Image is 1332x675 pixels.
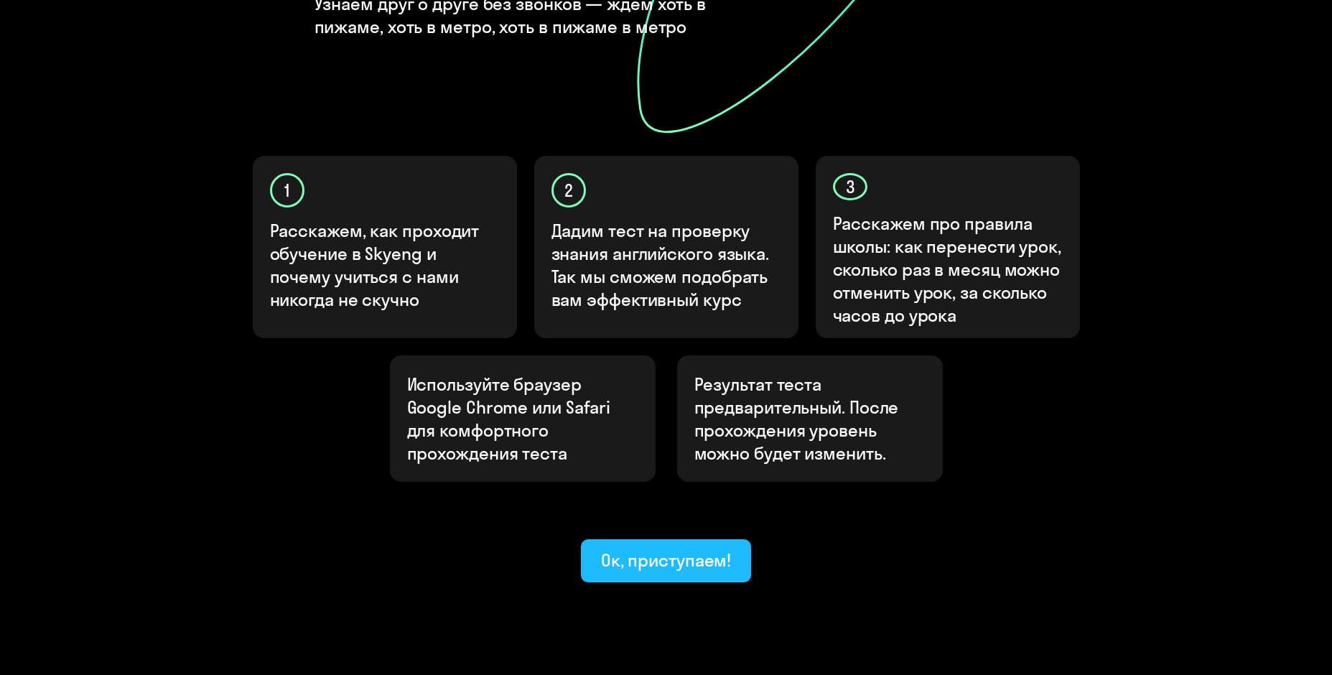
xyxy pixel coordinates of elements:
p: Расскажем про правила школы: как перенести урок, сколько раз в месяц можно отменить урок, за скол... [833,212,1064,327]
p: Дадим тест на проверку знания английского языка. Так мы сможем подобрать вам эффективный курс [551,219,783,311]
div: 2 [551,173,586,208]
p: Используйте браузер Google Chrome или Safari для комфортного прохождения теста [407,373,638,465]
div: Ок, приступаем! [601,549,732,572]
div: 1 [270,173,304,208]
button: Ок, приступаем! [581,539,752,582]
p: Расскажем, как проходит обучение в Skyeng и почему учиться с нами никогда не скучно [270,219,501,311]
p: Результат теста предварительный. После прохождения уровень можно будет изменить. [694,373,926,465]
div: 3 [833,173,867,200]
